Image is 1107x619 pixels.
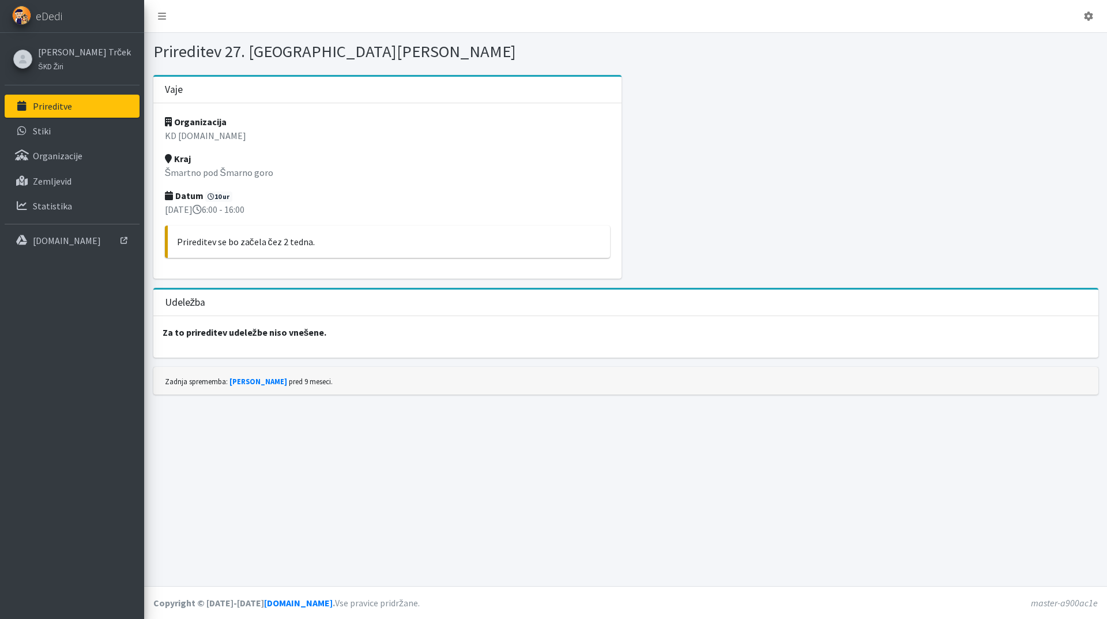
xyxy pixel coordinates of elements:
p: Šmartno pod Šmarno goro [165,166,610,179]
small: ŠKD Žiri [38,62,63,71]
footer: Vse pravice pridržane. [144,586,1107,619]
img: eDedi [12,6,31,25]
p: KD [DOMAIN_NAME] [165,129,610,142]
p: Prireditve [33,100,72,112]
span: eDedi [36,7,62,25]
a: [PERSON_NAME] Trček [38,45,131,59]
a: Prireditve [5,95,140,118]
p: Statistika [33,200,72,212]
h3: Vaje [165,84,183,96]
a: [PERSON_NAME] [229,377,287,386]
a: Statistika [5,194,140,217]
a: Zemljevid [5,170,140,193]
h3: Udeležba [165,297,206,309]
a: Organizacije [5,144,140,167]
strong: Organizacija [165,116,227,127]
p: Prireditev se bo začela čez 2 tedna. [177,235,601,249]
p: Zemljevid [33,175,71,187]
a: [DOMAIN_NAME] [5,229,140,252]
strong: Za to prireditev udeležbe niso vnešene. [163,327,327,338]
strong: Copyright © [DATE]-[DATE] . [153,597,335,609]
a: Stiki [5,119,140,142]
p: Stiki [33,125,51,137]
em: master-a900ac1e [1031,597,1098,609]
a: [DOMAIN_NAME] [264,597,333,609]
span: 10 ur [205,192,233,202]
p: [DOMAIN_NAME] [33,235,101,246]
h1: Prireditev 27. [GEOGRAPHIC_DATA][PERSON_NAME] [153,42,622,62]
strong: Kraj [165,153,191,164]
a: ŠKD Žiri [38,59,131,73]
strong: Datum [165,190,204,201]
small: Zadnja sprememba: pred 9 meseci. [165,377,333,386]
p: [DATE] 6:00 - 16:00 [165,202,610,216]
p: Organizacije [33,150,82,162]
